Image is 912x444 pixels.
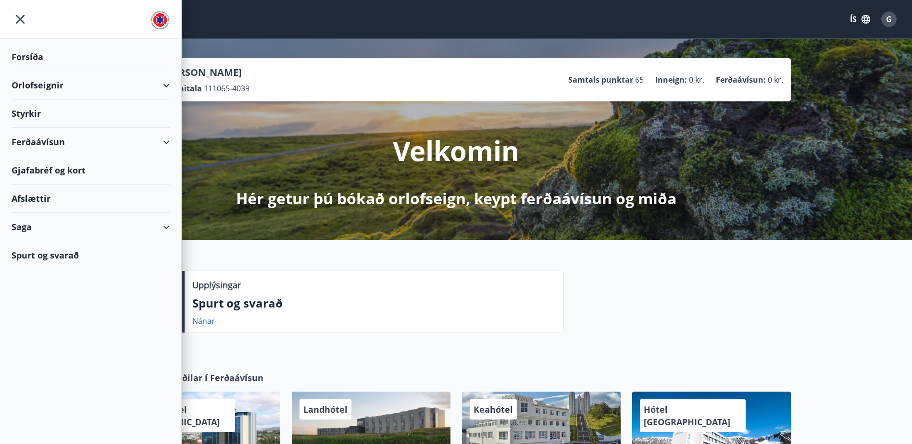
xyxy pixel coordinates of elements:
div: Styrkir [12,99,170,128]
button: G [877,8,900,31]
img: union_logo [150,11,170,30]
button: ÍS [845,11,875,28]
p: Ferðaávísun : [716,74,766,85]
span: Samstarfsaðilar í Ferðaávísun [133,371,263,384]
span: Hótel [GEOGRAPHIC_DATA] [644,404,730,428]
span: Landhótel [303,404,348,415]
button: menu [12,11,29,28]
div: Gjafabréf og kort [12,156,170,185]
div: Saga [12,213,170,241]
div: Spurt og svarað [12,241,170,269]
div: Ferðaávísun [12,128,170,156]
p: Hér getur þú bókað orlofseign, keypt ferðaávísun og miða [236,188,676,209]
a: Nánar [192,316,215,326]
span: 0 kr. [768,74,783,85]
p: Kennitala [164,83,202,94]
span: Keahótel [474,404,513,415]
p: Velkomin [393,132,519,169]
p: Upplýsingar [192,279,241,291]
span: G [886,14,892,25]
span: 65 [635,74,644,85]
p: Inneign : [655,74,687,85]
div: Forsíða [12,43,170,71]
span: 111065-4039 [204,83,250,94]
div: Afslættir [12,185,170,213]
p: Samtals punktar [568,74,633,85]
p: [PERSON_NAME] [164,66,250,79]
p: Spurt og svarað [192,295,556,311]
span: 0 kr. [689,74,704,85]
div: Orlofseignir [12,71,170,99]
